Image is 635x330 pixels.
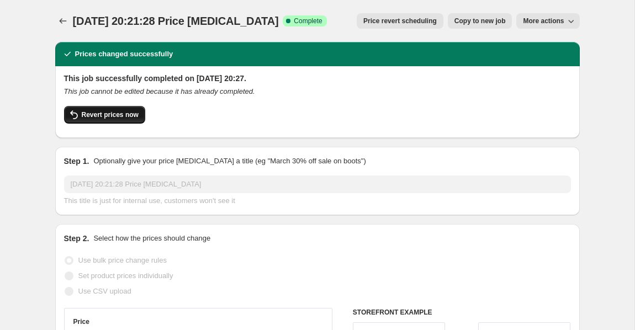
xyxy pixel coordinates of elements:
span: Revert prices now [82,110,139,119]
span: More actions [523,17,564,25]
span: [DATE] 20:21:28 Price [MEDICAL_DATA] [73,15,279,27]
p: Optionally give your price [MEDICAL_DATA] a title (eg "March 30% off sale on boots") [93,156,366,167]
span: Copy to new job [454,17,506,25]
h2: Step 2. [64,233,89,244]
button: More actions [516,13,579,29]
h3: Price [73,317,89,326]
h2: This job successfully completed on [DATE] 20:27. [64,73,571,84]
button: Revert prices now [64,106,145,124]
i: This job cannot be edited because it has already completed. [64,87,255,95]
span: Price revert scheduling [363,17,437,25]
p: Select how the prices should change [93,233,210,244]
span: Set product prices individually [78,272,173,280]
input: 30% off holiday sale [64,175,571,193]
button: Copy to new job [448,13,512,29]
h2: Prices changed successfully [75,49,173,60]
h6: STOREFRONT EXAMPLE [353,308,571,317]
button: Price change jobs [55,13,71,29]
h2: Step 1. [64,156,89,167]
span: Use CSV upload [78,287,131,295]
span: This title is just for internal use, customers won't see it [64,196,235,205]
span: Use bulk price change rules [78,256,167,264]
span: Complete [294,17,322,25]
button: Price revert scheduling [357,13,443,29]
